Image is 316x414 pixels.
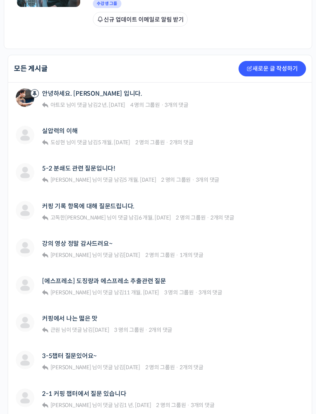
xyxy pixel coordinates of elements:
a: 대화 [51,245,99,264]
span: 님이 댓글 남김 [49,139,130,146]
span: 설정 [119,256,128,262]
span: 2 명의 그룹원 [176,214,205,221]
a: 실압력의 이해 [42,127,77,135]
span: 님이 댓글 남김 [49,252,140,259]
span: 1개의 댓글 [180,252,203,259]
span: 님이 댓글 남김 [49,364,140,371]
span: 4 명의 그룹원 [130,101,160,108]
span: 님이 댓글 남김 [49,289,159,296]
a: 5 개월, [DATE] [124,176,156,183]
span: 큰원 [50,326,61,333]
a: 1 년, [DATE] [124,402,151,409]
span: 님이 댓글 남김 [49,214,171,221]
span: [PERSON_NAME] [50,289,91,296]
a: 6 개월, [DATE] [139,214,171,221]
h2: 모든 게시글 [14,65,48,72]
span: · [195,289,198,296]
a: [DATE] [124,364,140,371]
a: 도성현 [49,139,65,146]
span: 고독한[PERSON_NAME] [50,214,106,221]
a: 홈 [2,245,51,264]
span: · [192,176,195,183]
a: 커핑 기록 항목에 대해 질문드립니다. [42,203,134,210]
span: [PERSON_NAME] [50,402,91,409]
span: 2개의 댓글 [210,214,234,221]
span: 2개의 댓글 [149,326,173,333]
span: · [207,214,209,221]
span: 님이 댓글 남김 [49,326,109,333]
a: 2-1 커핑 챕터에서 질문 있습니다 [42,390,126,397]
a: [DATE] [93,326,109,333]
a: 11 개월, [DATE] [124,289,159,296]
a: 고독한[PERSON_NAME] [49,214,106,221]
a: 커핑에서 나는 떫은 맛 [42,315,97,322]
span: 도성현 [50,139,65,146]
span: · [161,101,164,108]
span: · [176,364,178,371]
span: [PERSON_NAME] [50,252,91,259]
a: [PERSON_NAME] [49,289,91,296]
span: · [187,402,190,409]
span: [PERSON_NAME] [50,364,91,371]
span: 2 명의 그룹원 [161,176,191,183]
span: 2 명의 그룹원 [156,402,186,409]
span: 3 명의 그룹원 [164,289,194,296]
span: 3개의 댓글 [191,402,215,409]
span: 2개의 댓글 [170,139,193,146]
span: 3개의 댓글 [198,289,222,296]
a: 아트모 [49,101,65,108]
a: 안녕하세요. [PERSON_NAME] 입니다. [42,90,142,97]
a: 5 개월, [DATE] [98,139,130,146]
a: 설정 [99,245,148,264]
span: 2 명의 그룹원 [145,252,175,259]
span: 님이 댓글 남김 [49,101,125,108]
span: 2 명의 그룹원 [135,139,165,146]
a: [에스프레소] 도징량과 에스프레소 추출관련 질문 [42,277,166,285]
span: 님이 댓글 남김 [49,176,156,183]
a: 새로운 글 작성하기 [239,61,306,76]
span: 아트모 [50,101,65,108]
button: 신규 업데이트 이메일로 알림 받기 [93,12,188,27]
a: [DATE] [124,252,140,259]
span: 2개의 댓글 [180,364,203,371]
span: 3개의 댓글 [196,176,220,183]
a: [PERSON_NAME] [49,176,91,183]
span: 2 명의 그룹원 [145,364,175,371]
a: [PERSON_NAME] [49,364,91,371]
span: 3개의 댓글 [165,101,188,108]
a: 강의 영상 정말 감사드려요~ [42,240,112,247]
a: 3-5챕터 질문있어요~ [42,352,97,360]
a: 2 년, [DATE] [98,101,125,108]
a: 큰원 [49,326,60,333]
a: 5-2 분쇄도 관련 질문입니다! [42,165,115,172]
a: [PERSON_NAME] [49,402,91,409]
a: [PERSON_NAME] [49,252,91,259]
span: 님이 댓글 남김 [49,402,151,409]
span: · [145,326,148,333]
span: 홈 [24,256,29,262]
span: 대화 [71,257,80,263]
span: · [166,139,168,146]
span: 3 명의 그룹원 [114,326,144,333]
span: [PERSON_NAME] [50,176,91,183]
span: · [176,252,178,259]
